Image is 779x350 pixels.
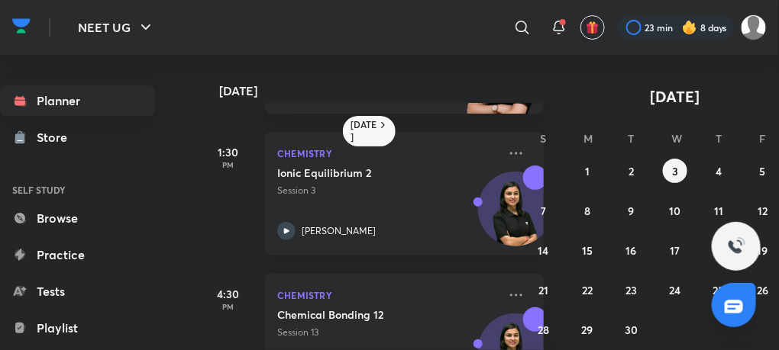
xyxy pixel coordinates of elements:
[619,198,644,223] button: September 9, 2025
[575,278,600,302] button: September 22, 2025
[198,302,259,311] p: PM
[751,278,775,302] button: September 26, 2025
[585,164,590,178] abbr: September 1, 2025
[751,198,775,223] button: September 12, 2025
[706,198,731,223] button: September 11, 2025
[672,164,678,178] abbr: September 3, 2025
[727,237,745,255] img: ttu
[69,12,164,43] button: NEET UG
[586,21,600,34] img: avatar
[277,286,498,304] p: Chemistry
[716,131,722,146] abbr: Thursday
[626,243,637,258] abbr: September 16, 2025
[758,204,768,218] abbr: September 12, 2025
[713,283,725,297] abbr: September 25, 2025
[575,238,600,262] button: September 15, 2025
[682,20,697,35] img: streak
[625,283,637,297] abbr: September 23, 2025
[663,278,687,302] button: September 24, 2025
[532,198,556,223] button: September 7, 2025
[741,14,767,40] img: VAISHNAVI DWIVEDI
[532,278,556,302] button: September 21, 2025
[669,283,680,297] abbr: September 24, 2025
[277,184,498,197] p: Session 3
[629,164,634,178] abbr: September 2, 2025
[302,224,376,238] p: [PERSON_NAME]
[479,180,552,253] img: Avatar
[198,286,259,302] h5: 4:30
[12,14,31,41] a: Company Logo
[277,307,467,323] h5: Chemical Bonding 12
[584,204,590,218] abbr: September 8, 2025
[582,323,593,337] abbr: September 29, 2025
[575,198,600,223] button: September 8, 2025
[758,243,768,258] abbr: September 19, 2025
[532,317,556,342] button: September 28, 2025
[198,144,259,160] h5: 1:30
[277,326,498,339] p: Session 13
[37,128,76,146] div: Store
[629,204,635,218] abbr: September 9, 2025
[277,165,467,181] h5: Ionic Equilibrium 2
[706,278,731,302] button: September 25, 2025
[12,14,31,37] img: Company Logo
[538,243,549,258] abbr: September 14, 2025
[625,323,638,337] abbr: September 30, 2025
[714,204,723,218] abbr: September 11, 2025
[670,243,680,258] abbr: September 17, 2025
[198,160,259,169] p: PM
[580,15,605,40] button: avatar
[582,283,593,297] abbr: September 22, 2025
[583,131,593,146] abbr: Monday
[575,159,600,183] button: September 1, 2025
[619,159,644,183] button: September 2, 2025
[541,204,546,218] abbr: September 7, 2025
[706,159,731,183] button: September 4, 2025
[751,238,775,262] button: September 19, 2025
[760,164,766,178] abbr: September 5, 2025
[751,159,775,183] button: September 5, 2025
[663,159,687,183] button: September 3, 2025
[757,283,768,297] abbr: September 26, 2025
[619,317,644,342] button: September 30, 2025
[538,323,549,337] abbr: September 28, 2025
[538,283,548,297] abbr: September 21, 2025
[219,85,559,97] h4: [DATE]
[619,238,644,262] button: September 16, 2025
[663,238,687,262] button: September 17, 2025
[669,204,680,218] abbr: September 10, 2025
[277,144,498,162] p: Chemistry
[582,243,593,258] abbr: September 15, 2025
[663,198,687,223] button: September 10, 2025
[706,238,731,262] button: September 18, 2025
[716,164,722,178] abbr: September 4, 2025
[651,86,700,107] span: [DATE]
[671,131,682,146] abbr: Wednesday
[532,238,556,262] button: September 14, 2025
[713,243,724,258] abbr: September 18, 2025
[541,131,547,146] abbr: Sunday
[575,317,600,342] button: September 29, 2025
[760,131,766,146] abbr: Friday
[619,278,644,302] button: September 23, 2025
[351,119,377,143] h6: [DATE]
[629,131,635,146] abbr: Tuesday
